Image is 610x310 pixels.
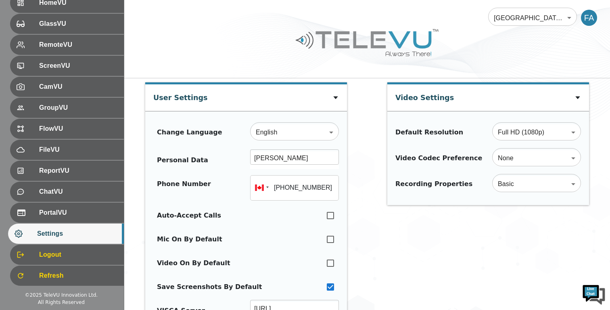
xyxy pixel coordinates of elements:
[492,147,581,170] div: None
[250,121,339,144] div: English
[10,35,124,55] div: RemoteVU
[39,271,117,281] span: Refresh
[157,128,222,137] div: Change Language
[153,84,208,107] div: User Settings
[10,14,124,34] div: GlassVU
[582,282,606,306] img: Chat Widget
[10,77,124,97] div: CamVU
[39,166,117,176] span: ReportVU
[39,82,117,92] span: CamVU
[39,103,117,113] span: GroupVU
[157,179,211,197] div: Phone Number
[10,245,124,265] div: Logout
[10,98,124,118] div: GroupVU
[157,235,222,244] div: Mic On By Default
[39,187,117,197] span: ChatVU
[10,266,124,286] div: Refresh
[10,140,124,160] div: FileVU
[39,19,117,29] span: GlassVU
[39,124,117,134] span: FlowVU
[492,121,581,144] div: Full HD (1080p)
[250,175,271,201] div: Canada: + 1
[581,10,597,26] div: FA
[39,40,117,50] span: RemoteVU
[395,179,472,189] div: Recording Properties
[10,161,124,181] div: ReportVU
[37,229,117,239] span: Settings
[395,153,482,163] div: Video Codec Preference
[157,282,262,292] div: Save Screenshots By Default
[39,208,117,218] span: PortalVU
[250,175,339,201] input: 1 (702) 123-4567
[157,258,230,268] div: Video On By Default
[10,119,124,139] div: FlowVU
[295,26,440,59] img: Logo
[488,6,577,29] div: [GEOGRAPHIC_DATA] At Home
[39,145,117,155] span: FileVU
[492,173,581,195] div: Basic
[157,155,208,165] div: Personal Data
[10,56,124,76] div: ScreenVU
[10,203,124,223] div: PortalVU
[395,128,463,137] div: Default Resolution
[39,250,117,260] span: Logout
[395,84,454,107] div: Video Settings
[8,224,124,244] div: Settings
[10,182,124,202] div: ChatVU
[39,61,117,71] span: ScreenVU
[157,211,221,220] div: Auto-Accept Calls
